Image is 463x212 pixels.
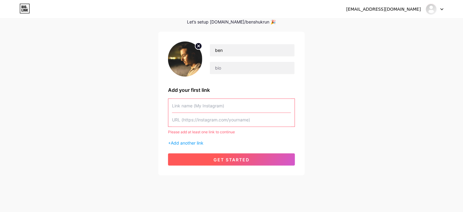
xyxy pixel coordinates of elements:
span: get started [214,157,249,162]
input: bio [210,62,295,74]
button: get started [168,153,295,166]
div: Add your first link [168,86,295,94]
div: Please add at least one link to continue [168,129,295,135]
input: Link name (My Instagram) [172,99,291,113]
input: Your name [210,44,295,56]
div: [EMAIL_ADDRESS][DOMAIN_NAME] [346,6,421,13]
img: benshukrun [425,3,437,15]
input: URL (https://instagram.com/yourname) [172,113,291,127]
img: profile pic [168,41,202,77]
div: + [168,140,295,146]
div: Let’s setup [DOMAIN_NAME]/benshukrun 🎉 [158,20,305,24]
span: Add another link [171,140,203,146]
